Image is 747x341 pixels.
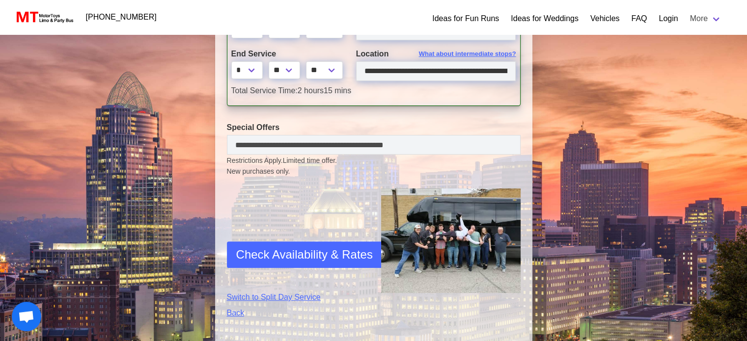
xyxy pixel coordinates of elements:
a: Ideas for Weddings [511,13,579,25]
button: Check Availability & Rates [227,241,382,268]
span: Total Service Time: [231,86,298,95]
span: Location [356,50,389,58]
iframe: reCAPTCHA [227,200,376,274]
span: New purchases only. [227,166,521,177]
span: What about intermediate stops? [419,49,516,59]
img: Driver-held-by-customers-2.jpg [381,188,521,293]
a: Vehicles [590,13,620,25]
a: Switch to Split Day Service [227,291,366,303]
label: Special Offers [227,122,521,133]
a: Ideas for Fun Runs [432,13,499,25]
div: 2 hours [224,85,524,97]
small: Restrictions Apply. [227,157,521,177]
label: End Service [231,48,341,60]
a: [PHONE_NUMBER] [80,7,163,27]
a: Login [659,13,678,25]
img: MotorToys Logo [14,10,74,24]
div: Open chat [12,302,41,331]
span: Limited time offer. [283,156,337,166]
span: 15 mins [324,86,351,95]
a: FAQ [631,13,647,25]
a: More [684,9,727,28]
span: Check Availability & Rates [236,246,373,263]
a: Back [227,307,366,319]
